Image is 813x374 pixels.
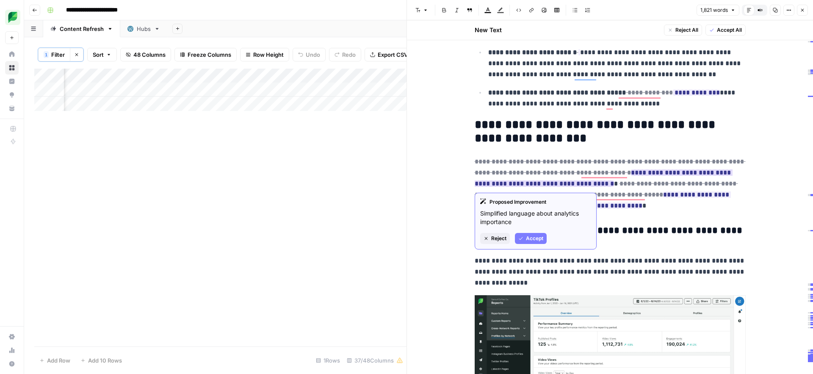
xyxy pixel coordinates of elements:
h2: New Text [475,26,502,34]
span: 1,821 words [700,6,728,14]
span: Add 10 Rows [88,356,122,365]
div: 1 [44,51,49,58]
div: Content Refresh [60,25,104,33]
button: Add 10 Rows [75,354,127,367]
span: Row Height [253,50,284,59]
span: Filter [51,50,65,59]
button: Export CSV [365,48,413,61]
span: 48 Columns [133,50,166,59]
a: Insights [5,75,19,88]
div: Proposed Improvement [480,198,591,206]
a: Home [5,47,19,61]
span: Accept All [717,26,742,34]
a: Settings [5,330,19,344]
button: Workspace: SproutSocial [5,7,19,28]
a: Browse [5,61,19,75]
span: Accept [526,235,543,242]
button: Sort [87,48,117,61]
span: Redo [342,50,356,59]
div: Hubs [137,25,151,33]
a: Opportunities [5,88,19,102]
a: Usage [5,344,19,357]
button: Accept [515,233,547,244]
button: Accept All [705,25,746,36]
button: Row Height [240,48,289,61]
span: 1 [45,51,47,58]
button: 1Filter [38,48,70,61]
button: Reject All [664,25,702,36]
span: Reject [491,235,506,242]
span: Undo [306,50,320,59]
button: 48 Columns [120,48,171,61]
button: Add Row [34,354,75,367]
button: Help + Support [5,357,19,371]
span: Reject All [675,26,698,34]
div: 37/48 Columns [343,354,406,367]
span: Add Row [47,356,70,365]
button: Redo [329,48,361,61]
button: Freeze Columns [174,48,237,61]
button: Undo [293,48,326,61]
div: 1 Rows [312,354,343,367]
img: SproutSocial Logo [5,10,20,25]
span: Freeze Columns [188,50,231,59]
a: Content Refresh [43,20,120,37]
button: Reject [480,233,510,244]
p: Simplified language about analytics importance [480,209,591,226]
button: 1,821 words [697,5,739,16]
span: Sort [93,50,104,59]
span: Export CSV [378,50,408,59]
a: Hubs [120,20,167,37]
a: Your Data [5,102,19,115]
